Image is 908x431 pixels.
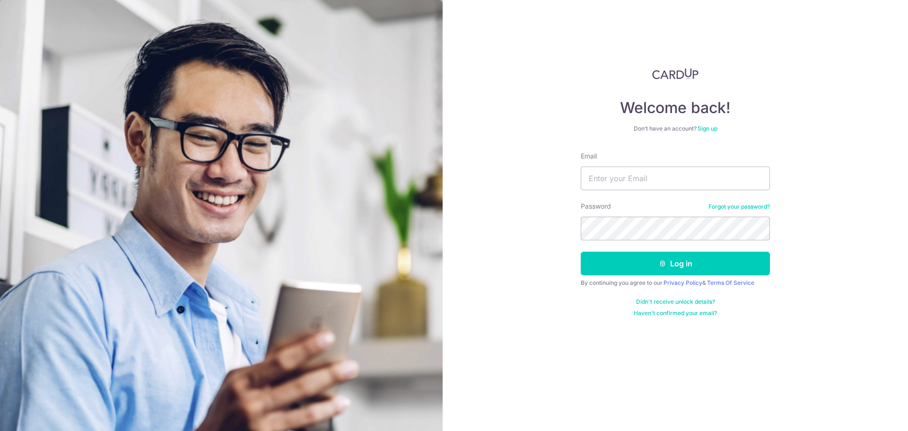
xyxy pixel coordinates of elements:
a: Sign up [698,125,717,132]
label: Email [581,151,597,161]
h4: Welcome back! [581,98,770,117]
input: Enter your Email [581,167,770,190]
a: Terms Of Service [707,279,754,286]
div: By continuing you agree to our & [581,279,770,287]
button: Log in [581,252,770,275]
a: Haven't confirmed your email? [634,309,717,317]
a: Forgot your password? [708,203,770,211]
div: Don’t have an account? [581,125,770,132]
a: Privacy Policy [664,279,702,286]
a: Didn't receive unlock details? [636,298,715,306]
img: CardUp Logo [652,68,698,79]
label: Password [581,202,611,211]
